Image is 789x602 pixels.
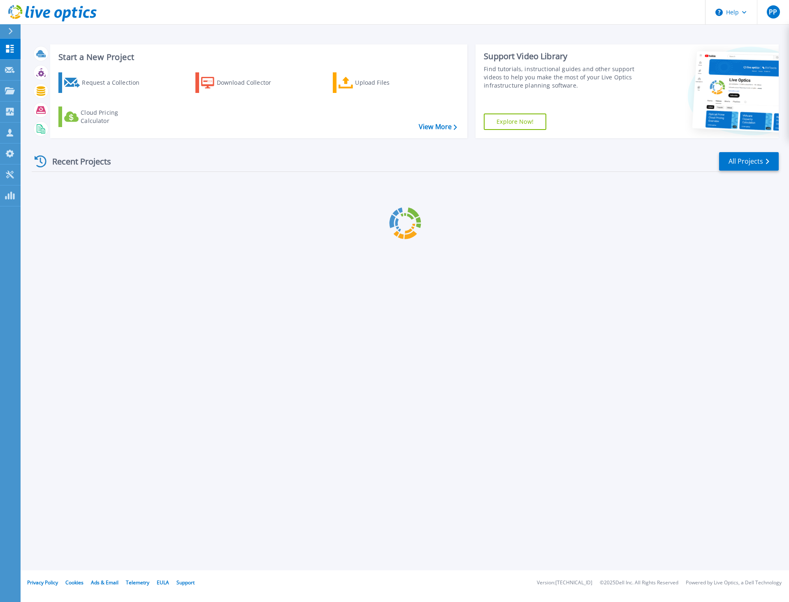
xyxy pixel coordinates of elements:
div: Support Video Library [484,51,638,62]
a: All Projects [719,152,779,171]
li: © 2025 Dell Inc. All Rights Reserved [600,580,678,586]
a: Cookies [65,579,84,586]
a: EULA [157,579,169,586]
div: Download Collector [217,74,283,91]
div: Recent Projects [32,151,122,171]
div: Upload Files [355,74,421,91]
span: PP [769,9,777,15]
a: Privacy Policy [27,579,58,586]
div: Request a Collection [82,74,148,91]
div: Find tutorials, instructional guides and other support videos to help you make the most of your L... [484,65,638,90]
a: Cloud Pricing Calculator [58,107,150,127]
a: Telemetry [126,579,149,586]
h3: Start a New Project [58,53,457,62]
a: Explore Now! [484,113,546,130]
li: Version: [TECHNICAL_ID] [537,580,592,586]
a: Download Collector [195,72,287,93]
a: View More [419,123,457,131]
a: Upload Files [333,72,425,93]
div: Cloud Pricing Calculator [81,109,146,125]
a: Ads & Email [91,579,118,586]
li: Powered by Live Optics, a Dell Technology [686,580,782,586]
a: Request a Collection [58,72,150,93]
a: Support [176,579,195,586]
